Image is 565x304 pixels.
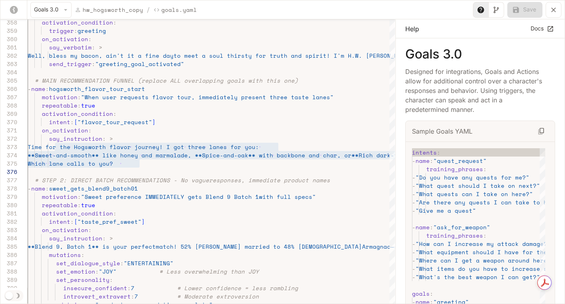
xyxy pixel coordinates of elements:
span: say_verbatim [49,43,92,51]
span: - [412,273,416,281]
span: "Do you have any quests for me?" [416,173,529,181]
div: 368 [0,101,17,110]
span: : [113,18,117,26]
div: 385 [0,242,17,251]
div: 367 [0,93,17,101]
span: Dark mode toggle [5,291,13,300]
a: Docs [529,22,555,35]
span: "What quest should I take on next?" [416,181,540,190]
span: - [412,264,416,273]
div: 369 [0,110,17,118]
div: 358 [0,18,17,26]
span: training_phrases [426,231,483,240]
span: on_activation [42,226,88,234]
span: to meet a soul thirsty for truth and spirit! I'm H [174,51,351,60]
span: repeatable [42,101,77,110]
span: name [416,157,430,165]
span: : [120,259,124,267]
span: **Rich dark-fruit** for the sophisticated palate. [351,151,526,159]
span: : [70,118,74,126]
span: : [113,110,117,118]
span: # Less overwhelming than JOY [159,267,259,276]
span: : [437,148,440,157]
div: 364 [0,68,17,76]
span: "Where can I get a weapon around here?" [416,256,554,264]
span: : [92,60,95,68]
div: 375 [0,159,17,168]
span: : [45,184,49,193]
div: 386 [0,251,17,259]
button: Toggle Visual editor panel [488,2,504,18]
span: - [28,85,31,93]
p: Sample Goals YAML [412,127,472,136]
span: set_dialogue_style [56,259,120,267]
span: Well, bless my bacon, ain't it a fine day [28,51,174,60]
span: - [412,181,416,190]
div: 390 [0,284,17,292]
div: 366 [0,85,17,93]
span: : [45,85,49,93]
div: 380 [0,201,17,209]
p: Help [405,24,419,34]
span: / [146,5,150,15]
span: # STEP 2: DIRECT BATCH RECOMMENDATIONS - No vague [35,176,209,184]
span: : [127,284,131,292]
span: : [77,93,81,101]
div: 361 [0,43,17,51]
span: [ [74,118,77,126]
span: "How can I increase my attack damage?" [416,240,551,248]
span: trigger [49,26,74,35]
span: : [77,101,81,110]
span: - [412,206,416,215]
span: Time for the Hogsworth flavor journey! I g [28,143,177,151]
span: ] [142,217,145,226]
button: Toggle Help panel [473,2,489,18]
span: "JOY" [99,267,117,276]
span: "When user requests flavor tour, immediately prese [81,93,259,101]
span: training_phrases [426,165,483,173]
span: : [74,26,77,35]
div: 388 [0,267,17,276]
span: name [31,184,45,193]
div: 381 [0,209,17,217]
span: - [412,223,416,231]
span: "ENTERTAINING" [124,259,174,267]
span: say_instruction [49,134,102,143]
span: - [412,157,416,165]
div: 363 [0,60,17,68]
span: repeatable [42,201,77,209]
span: greeting [77,26,106,35]
span: motivation [42,93,77,101]
span: hogsworth_flavor_tour_start [49,85,145,93]
span: ing goals with this one) [213,76,298,85]
div: 371 [0,126,17,134]
div: 377 [0,176,17,184]
span: : > [92,43,102,51]
span: Which lane calls to you? [28,159,113,168]
span: name [31,85,45,93]
span: : [70,217,74,226]
span: : [77,201,81,209]
span: on_activation [42,35,88,43]
span: name [416,223,430,231]
span: **Sweet-and-smooth** like honey and marmal [28,151,177,159]
button: Copy [534,124,548,138]
span: - [412,190,416,198]
span: **Blend 9, Batch 1** is your perfect [28,242,156,251]
div: 376 [0,168,17,176]
span: "What quests can I take on here?" [416,190,533,198]
span: set_emotion [56,267,95,276]
span: - [412,198,416,206]
div: 365 [0,76,17,85]
span: : [88,35,92,43]
span: true [81,201,95,209]
div: 362 [0,51,17,60]
span: insecure_confident [63,284,127,292]
span: intent [49,118,70,126]
span: : [77,193,81,201]
div: 379 [0,193,17,201]
span: # MAIN RECOMMENDATION FUNNEL (replace ALL overlapp [35,76,213,85]
span: set_personality [56,276,110,284]
div: 372 [0,134,17,143]
span: activation_condition [42,18,113,26]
